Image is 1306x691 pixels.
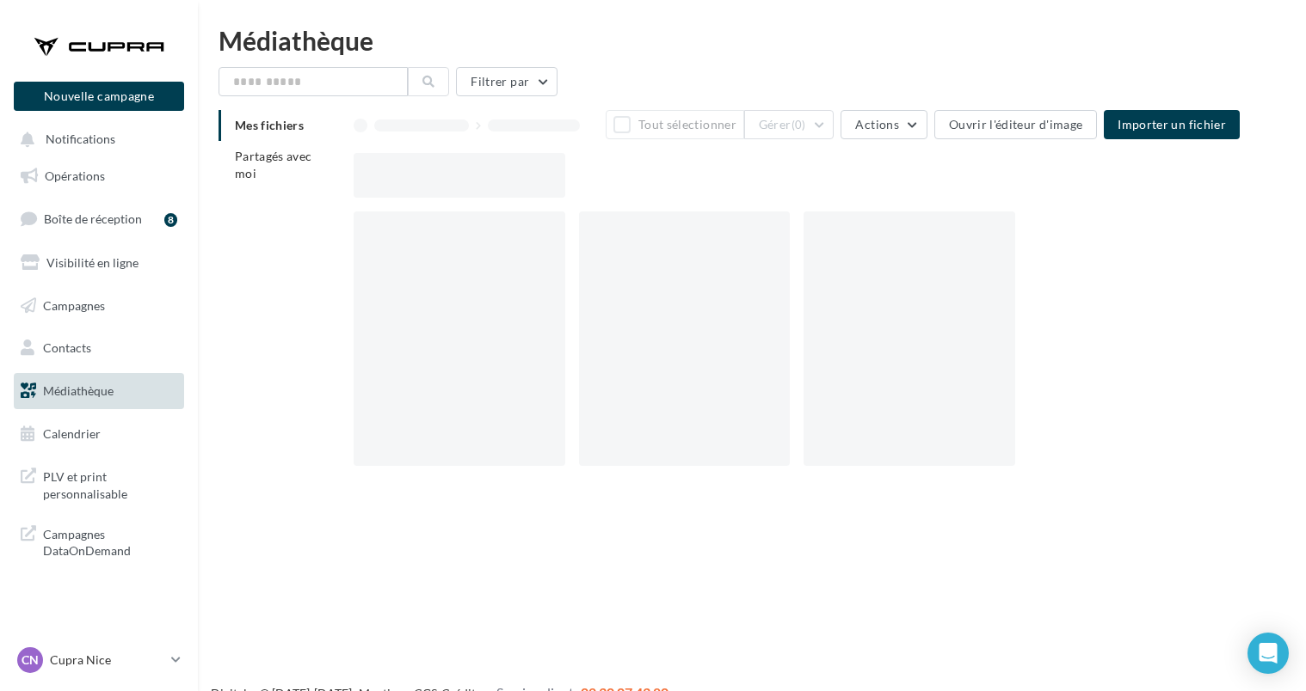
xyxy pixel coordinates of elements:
span: Opérations [45,168,105,183]
a: Boîte de réception8 [10,200,188,237]
a: Opérations [10,158,188,194]
button: Filtrer par [456,67,558,96]
a: Campagnes [10,288,188,324]
button: Tout sélectionner [606,110,743,139]
a: Campagnes DataOnDemand [10,516,188,566]
span: Calendrier [43,426,101,441]
button: Gérer(0) [744,110,835,139]
a: Médiathèque [10,373,188,409]
span: Partagés avec moi [235,149,312,180]
span: (0) [792,118,806,131]
span: Importer un fichier [1118,117,1226,131]
button: Nouvelle campagne [14,82,184,111]
p: Cupra Nice [50,651,164,669]
span: Notifications [46,132,115,147]
a: Contacts [10,330,188,366]
span: PLV et print personnalisable [43,465,177,502]
span: Campagnes [43,297,105,312]
a: Visibilité en ligne [10,245,188,281]
a: Calendrier [10,416,188,452]
div: Open Intercom Messenger [1247,633,1289,674]
button: Actions [841,110,927,139]
div: 8 [164,213,177,227]
button: Importer un fichier [1104,110,1240,139]
a: CN Cupra Nice [14,644,184,676]
a: PLV et print personnalisable [10,458,188,509]
span: Actions [855,117,898,131]
div: Médiathèque [219,28,1285,53]
span: Mes fichiers [235,118,304,132]
span: Médiathèque [43,383,114,398]
span: Visibilité en ligne [46,255,139,270]
span: Campagnes DataOnDemand [43,523,177,560]
span: CN [22,651,39,669]
button: Ouvrir l'éditeur d'image [934,110,1097,139]
span: Boîte de réception [44,211,142,226]
span: Contacts [43,340,91,355]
